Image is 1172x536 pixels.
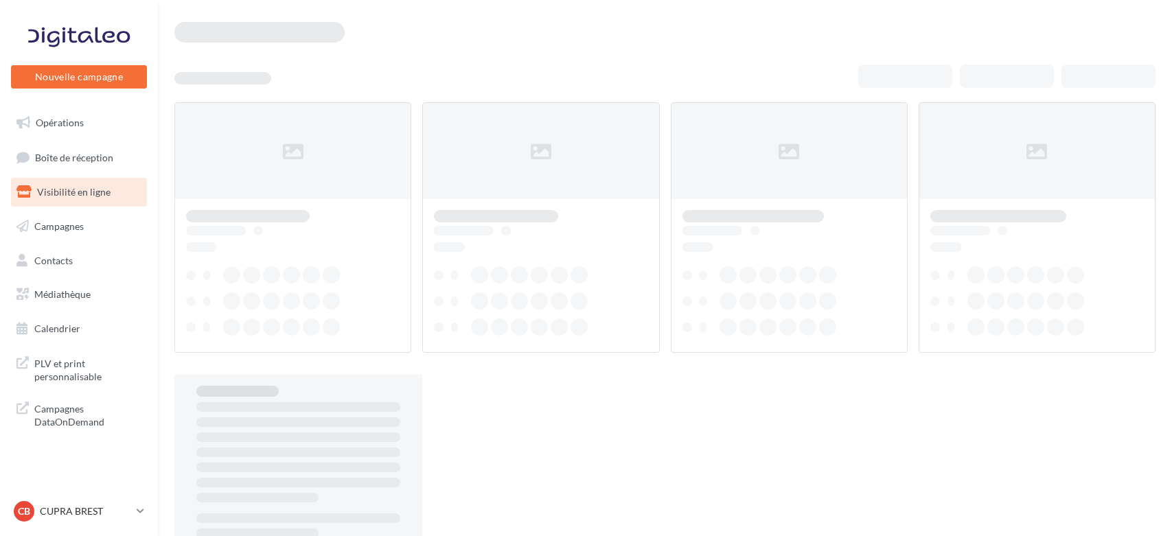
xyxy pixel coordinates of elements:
[8,178,150,207] a: Visibilité en ligne
[37,186,111,198] span: Visibilité en ligne
[8,212,150,241] a: Campagnes
[34,220,84,232] span: Campagnes
[34,354,141,384] span: PLV et print personnalisable
[8,280,150,309] a: Médiathèque
[8,246,150,275] a: Contacts
[8,143,150,172] a: Boîte de réception
[35,151,113,163] span: Boîte de réception
[8,108,150,137] a: Opérations
[8,394,150,434] a: Campagnes DataOnDemand
[11,498,147,524] a: CB CUPRA BREST
[34,399,141,429] span: Campagnes DataOnDemand
[11,65,147,89] button: Nouvelle campagne
[18,504,30,518] span: CB
[40,504,131,518] p: CUPRA BREST
[34,288,91,300] span: Médiathèque
[8,314,150,343] a: Calendrier
[34,254,73,266] span: Contacts
[8,349,150,389] a: PLV et print personnalisable
[36,117,84,128] span: Opérations
[34,323,80,334] span: Calendrier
